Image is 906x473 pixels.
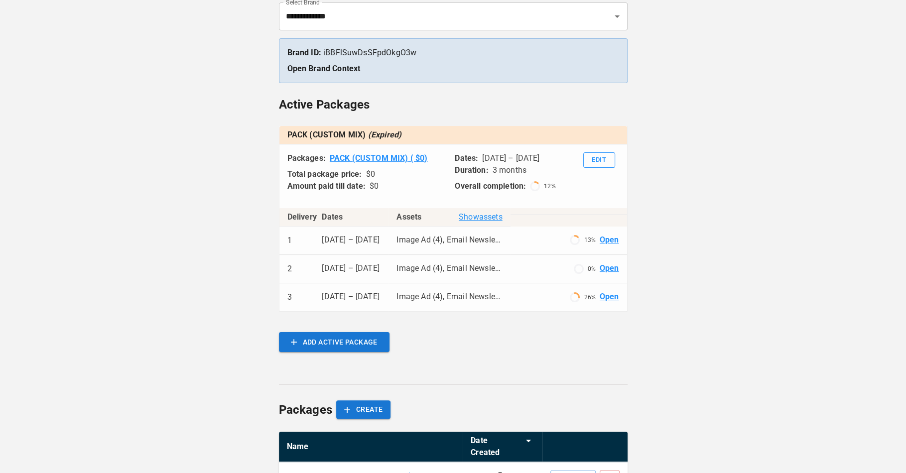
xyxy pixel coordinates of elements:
a: Open Brand Context [287,64,361,73]
p: 12 % [544,182,555,191]
p: 2 [287,263,292,275]
p: Image Ad (4), Email Newsletter (4), Email setup (4), Remix Video (6) [396,291,502,303]
p: 3 months [493,164,526,176]
a: Open [600,291,619,303]
div: Assets [396,211,502,223]
p: Packages: [287,152,326,164]
p: 3 [287,291,292,303]
th: PACK (CUSTOM MIX) [279,126,627,144]
div: $ 0 [370,180,379,192]
div: Date Created [471,435,518,459]
p: 1 [287,235,292,246]
h6: Active Packages [279,95,628,114]
p: Amount paid till date: [287,180,366,192]
p: 13 % [584,236,595,244]
td: [DATE] – [DATE] [314,283,388,312]
div: $ 0 [366,168,375,180]
button: Open [610,9,624,23]
p: Duration: [455,164,488,176]
h6: Packages [279,400,332,419]
p: 0 % [588,264,596,273]
td: [DATE] – [DATE] [314,255,388,283]
table: active packages table [279,126,627,144]
p: Image Ad (4), Email Newsletter (4), Email setup (4) [396,235,502,246]
p: Image Ad (4), Email Newsletter (4), Email setup (4) [396,263,502,274]
td: [DATE] – [DATE] [314,227,388,255]
span: Show assets [459,211,503,223]
a: Open [600,235,619,246]
p: [DATE] – [DATE] [482,152,539,164]
p: Total package price: [287,168,362,180]
p: 26 % [584,293,595,302]
a: PACK (CUSTOM MIX) ( $0) [330,152,427,164]
th: Name [279,432,463,462]
strong: Brand ID: [287,48,321,57]
a: Open [600,263,619,274]
th: Delivery [279,208,314,227]
p: iBBFlSuwDsSFpdOkgO3w [287,47,619,59]
span: (Expired) [368,130,402,139]
button: Edit [583,152,615,168]
th: Dates [314,208,388,227]
button: CREATE [336,400,390,419]
button: ADD ACTIVE PACKAGE [279,332,389,352]
p: Overall completion: [455,180,526,192]
p: Dates: [455,152,478,164]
